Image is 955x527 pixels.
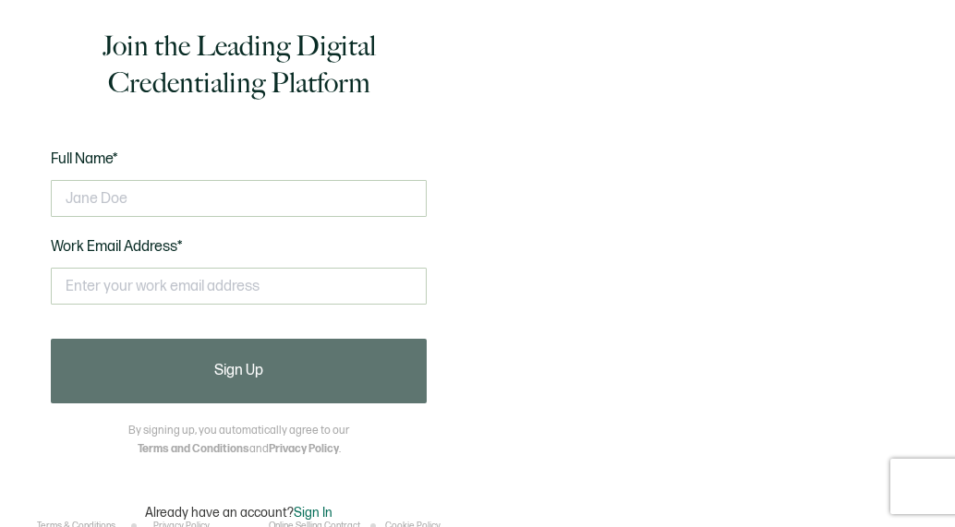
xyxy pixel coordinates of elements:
a: Privacy Policy [269,442,339,456]
p: Already have an account? [145,505,332,521]
a: Terms and Conditions [138,442,249,456]
span: Sign In [294,505,332,521]
button: Sign Up [51,339,427,403]
span: Work Email Address* [51,238,183,256]
span: Full Name* [51,150,118,168]
input: Jane Doe [51,180,427,217]
input: Enter your work email address [51,268,427,305]
span: Sign Up [214,364,263,378]
p: By signing up, you automatically agree to our and . [128,422,349,459]
h1: Join the Leading Digital Credentialing Platform [51,28,427,102]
